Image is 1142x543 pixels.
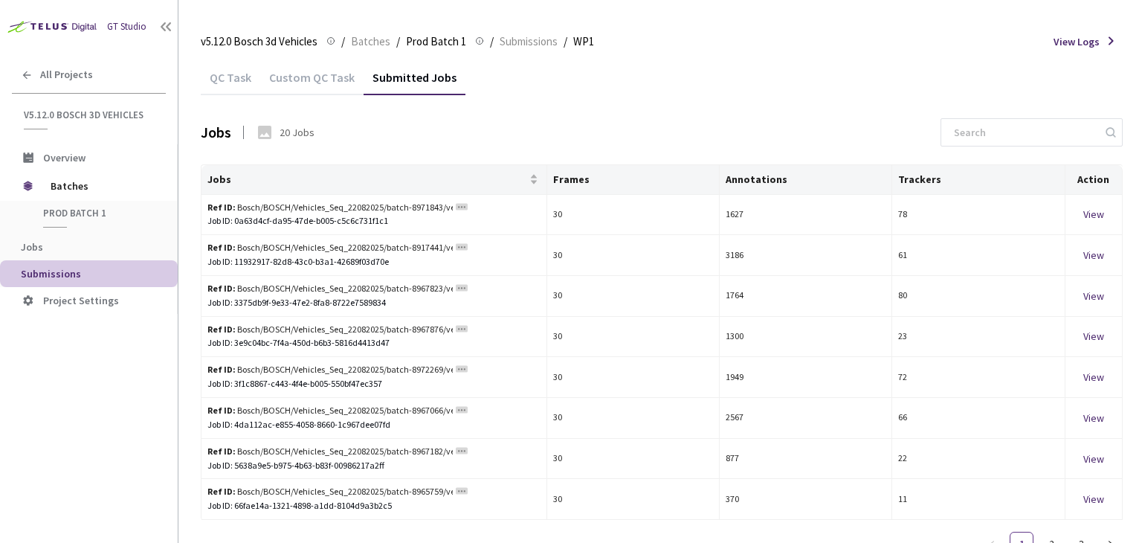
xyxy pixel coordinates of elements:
div: Job ID: 5638a9e5-b975-4b63-b83f-00986217a2ff [207,459,541,473]
span: Prod Batch 1 [406,33,466,51]
td: 78 [892,195,1065,236]
div: Bosch/BOSCH/Vehicles_Seq_22082025/batch-8917441/vehicles_3d_bev_sequence_7c081802ed0e83609a10d07b... [207,241,453,255]
td: 1949 [720,357,892,398]
b: Ref ID: [207,202,236,213]
div: Job ID: 3375db9f-9e33-47e2-8fa8-8722e7589834 [207,296,541,310]
th: Frames [547,165,720,195]
div: Job ID: 3f1c8867-c443-4f4e-b005-550bf47ec357 [207,377,541,391]
td: 1764 [720,276,892,317]
td: 2567 [720,398,892,439]
li: / [396,33,400,51]
span: Submissions [500,33,558,51]
span: Jobs [207,173,526,185]
th: Trackers [892,165,1065,195]
td: 66 [892,398,1065,439]
div: GT Studio [107,19,146,34]
div: View [1071,491,1116,507]
div: View [1071,288,1116,304]
span: Jobs [21,240,43,254]
div: Bosch/BOSCH/Vehicles_Seq_22082025/batch-8967876/vehicles_3d_bev_sequence_f03b2a4f8262264cded5fb2a... [207,323,453,337]
td: 877 [720,439,892,480]
th: Jobs [201,165,547,195]
td: 30 [547,357,720,398]
div: View [1071,247,1116,263]
span: View Logs [1054,33,1100,50]
b: Ref ID: [207,446,236,457]
li: / [490,33,494,51]
li: / [564,33,567,51]
div: View [1071,369,1116,385]
div: Job ID: 4da112ac-e855-4058-8660-1c967dee07fd [207,418,541,432]
td: 370 [720,479,892,520]
div: Submitted Jobs [364,70,465,95]
span: Project Settings [43,294,119,307]
input: Search [945,119,1103,146]
b: Ref ID: [207,324,236,335]
span: Submissions [21,267,81,280]
td: 1300 [720,317,892,358]
div: QC Task [201,70,260,95]
div: 20 Jobs [280,124,314,141]
div: Job ID: 11932917-82d8-43c0-b3a1-42689f03d70e [207,255,541,269]
td: 23 [892,317,1065,358]
td: 22 [892,439,1065,480]
span: Batches [351,33,390,51]
div: Bosch/BOSCH/Vehicles_Seq_22082025/batch-8965759/vehicles_3d_bev_sequence_9387adb0f053e928fb3b39d2... [207,485,453,499]
div: View [1071,206,1116,222]
span: v5.12.0 Bosch 3d Vehicles [201,33,317,51]
span: Batches [51,171,152,201]
span: Overview [43,151,86,164]
div: Bosch/BOSCH/Vehicles_Seq_22082025/batch-8971843/vehicles_3d_bev_sequence_dba35991fa0e634e636755df... [207,201,453,215]
b: Ref ID: [207,283,236,294]
td: 30 [547,276,720,317]
div: Custom QC Task [260,70,364,95]
div: Job ID: 66fae14a-1321-4898-a1dd-8104d9a3b2c5 [207,499,541,513]
th: Annotations [720,165,892,195]
td: 1627 [720,195,892,236]
span: Prod Batch 1 [43,207,153,219]
b: Ref ID: [207,486,236,497]
span: WP1 [573,33,594,51]
div: Bosch/BOSCH/Vehicles_Seq_22082025/batch-8972269/vehicles_3d_bev_sequence_3c3693589cc60a297ab4da46... [207,363,453,377]
div: Job ID: 0a63d4cf-da95-47de-b005-c5c6c731f1c1 [207,214,541,228]
th: Action [1065,165,1123,195]
span: All Projects [40,68,93,81]
a: Batches [348,33,393,49]
span: v5.12.0 Bosch 3d Vehicles [24,109,157,121]
b: Ref ID: [207,405,236,416]
div: Jobs [201,121,231,144]
td: 30 [547,235,720,276]
td: 30 [547,439,720,480]
a: Submissions [497,33,561,49]
td: 30 [547,195,720,236]
td: 11 [892,479,1065,520]
td: 30 [547,479,720,520]
div: Job ID: 3e9c04bc-7f4a-450d-b6b3-5816d4413d47 [207,336,541,350]
div: Bosch/BOSCH/Vehicles_Seq_22082025/batch-8967182/vehicles_3d_bev_sequence_d69f8b947a36aca57c21cd74... [207,445,453,459]
b: Ref ID: [207,364,236,375]
b: Ref ID: [207,242,236,253]
div: Bosch/BOSCH/Vehicles_Seq_22082025/batch-8967066/vehicles_3d_bev_sequence_dc66aad601d0335da17b7cb8... [207,404,453,418]
td: 30 [547,317,720,358]
td: 30 [547,398,720,439]
td: 3186 [720,235,892,276]
div: View [1071,328,1116,344]
div: View [1071,410,1116,426]
div: Bosch/BOSCH/Vehicles_Seq_22082025/batch-8967823/vehicles_3d_bev_sequence_1973d355804694a4bc36e450... [207,282,453,296]
td: 61 [892,235,1065,276]
td: 80 [892,276,1065,317]
td: 72 [892,357,1065,398]
div: View [1071,451,1116,467]
li: / [341,33,345,51]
